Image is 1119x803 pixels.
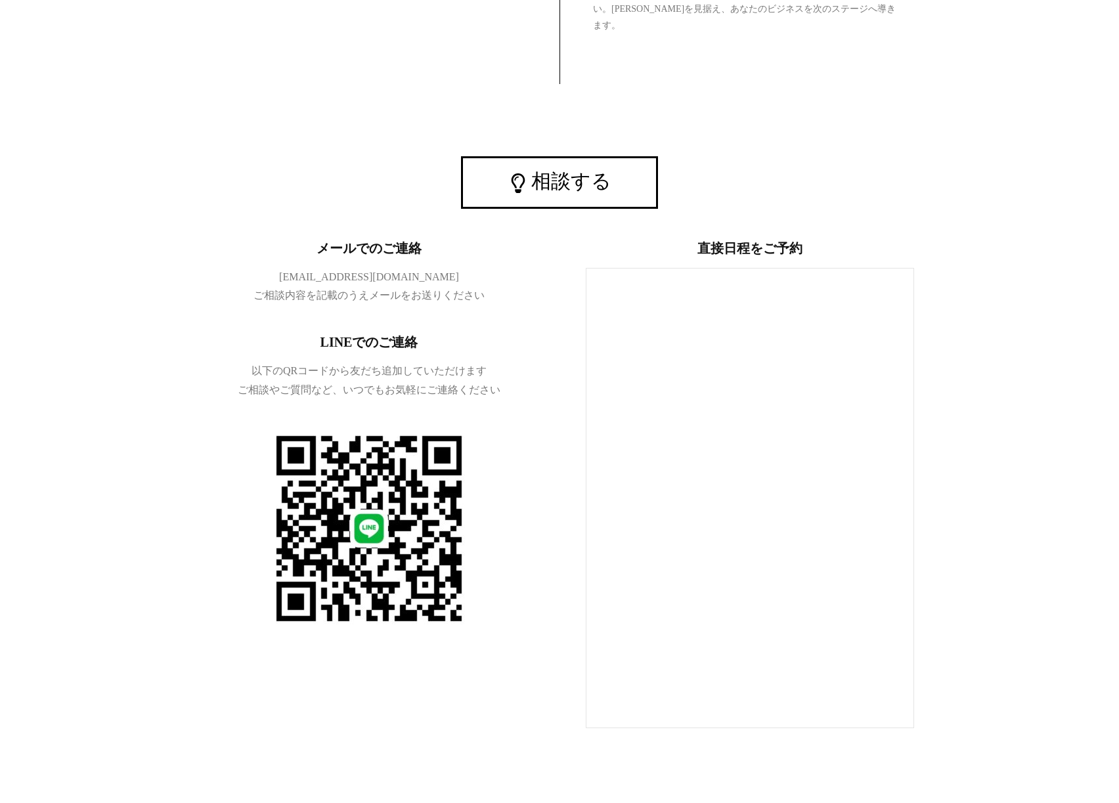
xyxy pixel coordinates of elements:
[205,336,533,349] h6: LINEでのご連絡
[205,362,533,400] p: 以下のQRコードから友だち追加していただけます ご相談やご質問など、いつでもお気軽にご連絡ください
[205,242,533,255] h6: メールでのご連絡
[205,268,533,306] p: [EMAIL_ADDRESS][DOMAIN_NAME] ご相談内容を記載のうえメールをお送りください
[531,171,611,193] span: 相談する
[461,156,658,209] a: 相談する
[586,242,914,255] h6: 直接日程をご予約
[271,430,468,627] img: 化粧品・健康食品 通販・D2C業界に特化したコンサルティングとダイレクトマーケティング支援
